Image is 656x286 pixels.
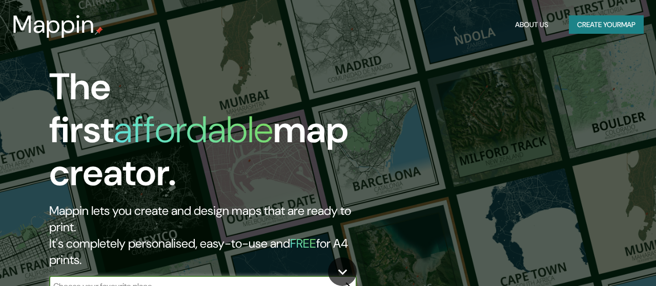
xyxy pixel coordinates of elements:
h3: Mappin [12,10,95,39]
h1: affordable [114,106,273,153]
h1: The first map creator. [49,65,377,203]
img: mappin-pin [95,27,103,35]
button: Create yourmap [569,15,644,34]
button: About Us [511,15,552,34]
h2: Mappin lets you create and design maps that are ready to print. It's completely personalised, eas... [49,203,377,268]
h5: FREE [290,235,316,251]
